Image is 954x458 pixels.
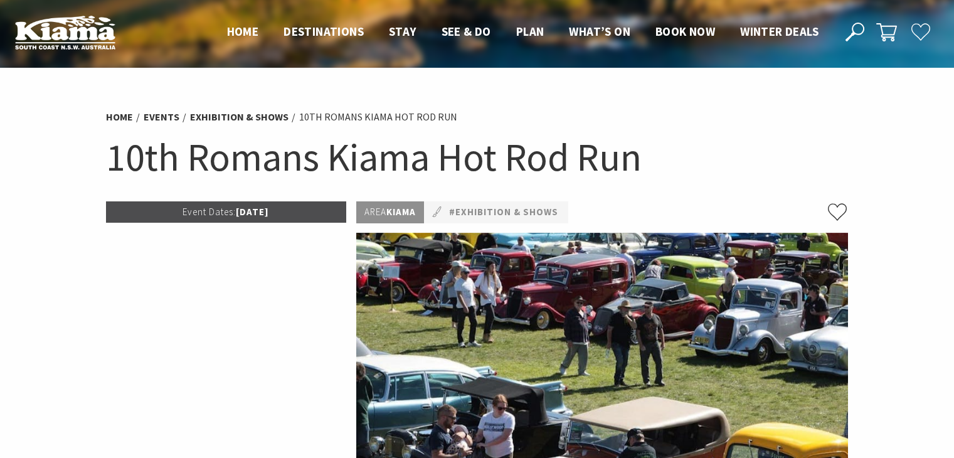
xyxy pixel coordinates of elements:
img: Kiama Logo [15,15,115,50]
span: Area [364,206,386,218]
span: Event Dates: [183,206,236,218]
span: Destinations [284,24,364,39]
p: Kiama [356,201,424,223]
span: Winter Deals [740,24,819,39]
a: #Exhibition & Shows [449,205,558,220]
span: Stay [389,24,416,39]
span: Home [227,24,259,39]
p: [DATE] [106,201,347,223]
span: What’s On [569,24,630,39]
span: Plan [516,24,544,39]
span: See & Do [442,24,491,39]
span: Book now [655,24,715,39]
a: Exhibition & Shows [190,110,289,124]
a: Home [106,110,133,124]
a: Events [144,110,179,124]
h1: 10th Romans Kiama Hot Rod Run [106,132,849,183]
li: 10th Romans Kiama Hot Rod Run [299,109,457,125]
nav: Main Menu [215,22,831,43]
